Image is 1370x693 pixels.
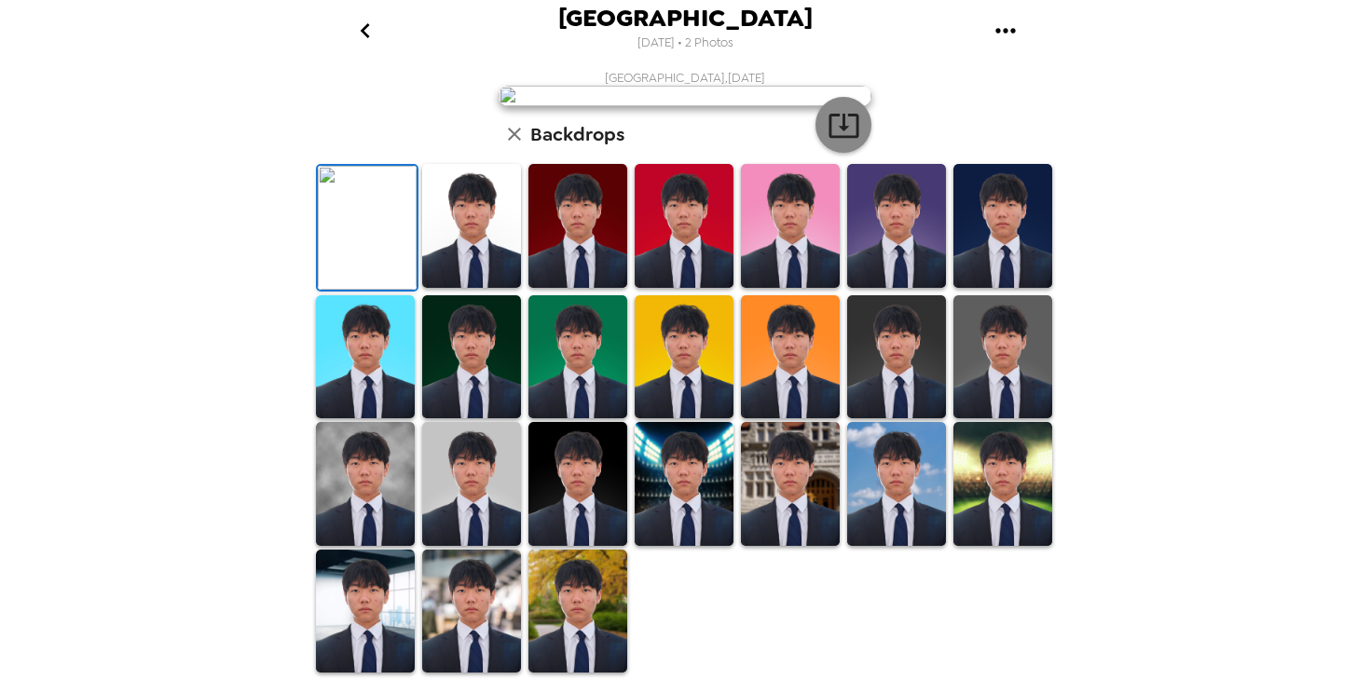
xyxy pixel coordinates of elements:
span: [GEOGRAPHIC_DATA] [558,6,813,31]
span: [DATE] • 2 Photos [637,31,733,56]
span: [GEOGRAPHIC_DATA] , [DATE] [605,70,765,86]
h6: Backdrops [530,119,624,149]
img: user [499,86,871,106]
img: Original [318,166,417,290]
